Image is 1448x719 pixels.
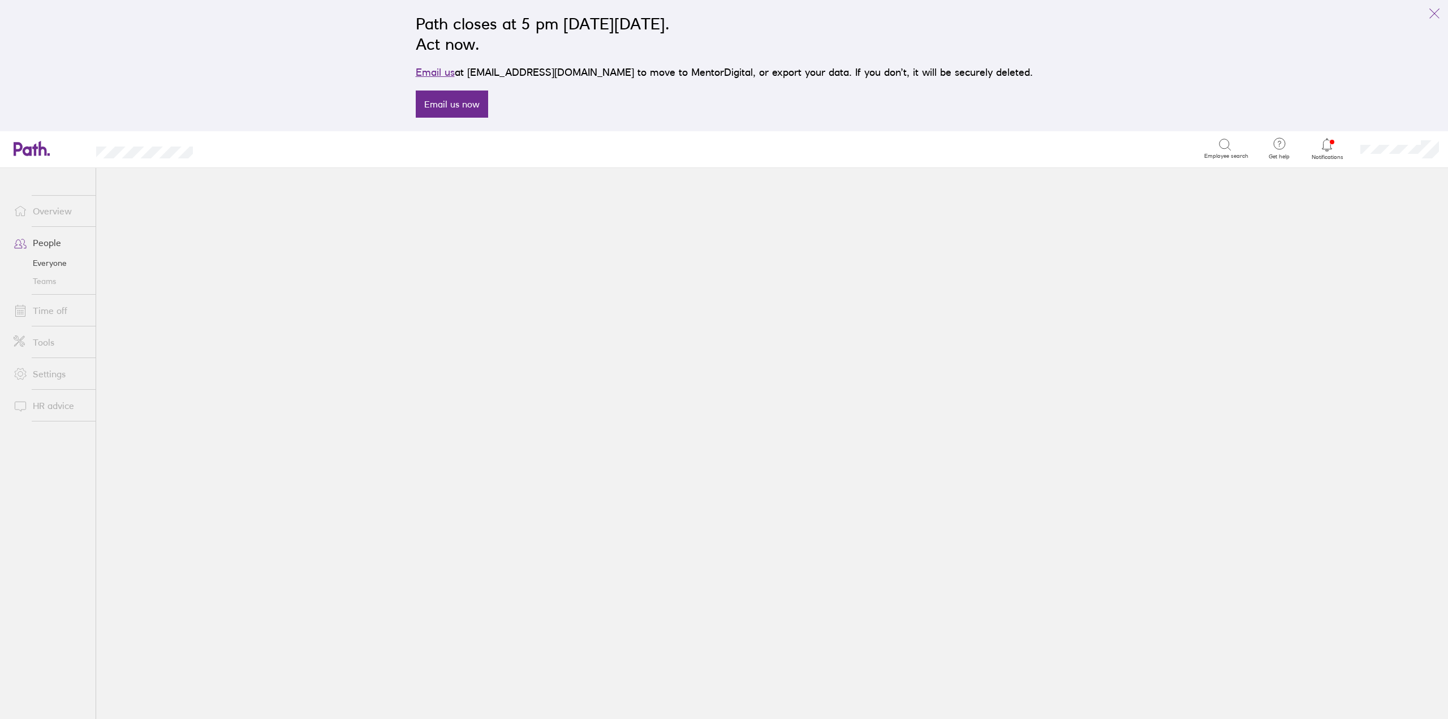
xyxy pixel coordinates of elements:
a: People [5,231,96,254]
div: Search [223,143,252,153]
a: Email us [416,66,455,78]
a: Overview [5,200,96,222]
a: Settings [5,363,96,385]
span: Get help [1261,153,1298,160]
a: Email us now [416,91,488,118]
span: Notifications [1309,154,1346,161]
h2: Path closes at 5 pm [DATE][DATE]. Act now. [416,14,1033,54]
span: Employee search [1204,153,1248,160]
a: Teams [5,272,96,290]
a: Time off [5,299,96,322]
a: HR advice [5,394,96,417]
a: Everyone [5,254,96,272]
a: Notifications [1309,137,1346,161]
p: at [EMAIL_ADDRESS][DOMAIN_NAME] to move to MentorDigital, or export your data. If you don’t, it w... [416,64,1033,80]
a: Tools [5,331,96,354]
